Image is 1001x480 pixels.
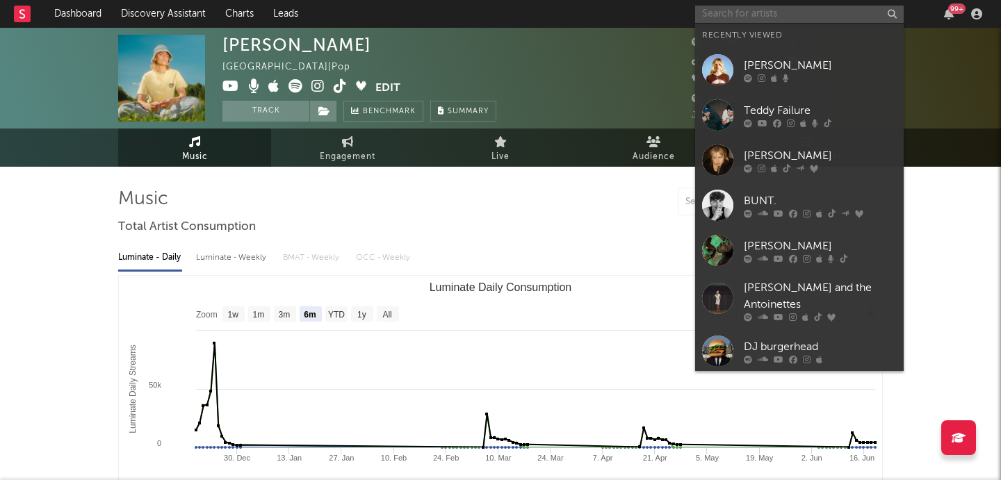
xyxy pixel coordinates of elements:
button: Track [222,101,309,122]
div: [PERSON_NAME] [744,57,897,74]
span: 98 577 Monthly Listeners [692,94,825,104]
a: Teddy Failure [695,92,904,138]
text: 6m [304,310,316,320]
text: 13. Jan [277,454,302,462]
text: 2. Jun [801,454,822,462]
a: [PERSON_NAME] [695,228,904,273]
text: Zoom [196,310,218,320]
text: Luminate Daily Streams [128,345,138,433]
text: 5. May [696,454,719,462]
span: 28 [692,76,719,85]
div: Teddy Failure [744,102,897,119]
div: 99 + [948,3,966,14]
div: DJ burgerhead [744,338,897,355]
span: Summary [448,108,489,115]
a: Engagement [271,129,424,167]
text: 30. Dec [224,454,250,462]
span: Jump Score: 43.7 [692,111,773,120]
span: Benchmark [363,104,416,120]
text: Luminate Daily Consumption [430,281,572,293]
span: Total Artist Consumption [118,219,256,235]
text: All [382,310,391,320]
div: BUNT. [744,192,897,209]
a: DJ burgerhead [695,329,904,374]
a: Live [424,129,577,167]
div: [GEOGRAPHIC_DATA] | Pop [222,59,366,76]
a: [PERSON_NAME] [695,138,904,183]
text: 1w [228,310,239,320]
div: Luminate - Weekly [196,246,269,270]
text: 27. Jan [329,454,354,462]
text: 10. Mar [485,454,512,462]
input: Search for artists [695,6,904,23]
text: 1m [253,310,265,320]
text: 3m [279,310,291,320]
text: 16. Jun [849,454,874,462]
span: Live [491,149,510,165]
a: Benchmark [343,101,423,122]
text: 50k [149,381,161,389]
span: Audience [633,149,675,165]
a: Music [118,129,271,167]
span: Music [182,149,208,165]
button: 99+ [944,8,954,19]
span: Engagement [320,149,375,165]
text: 1y [357,310,366,320]
span: 19 500 [692,57,740,66]
text: 19. May [746,454,774,462]
a: [PERSON_NAME] [695,47,904,92]
text: YTD [328,310,345,320]
text: 24. Mar [537,454,564,462]
div: [PERSON_NAME] [744,238,897,254]
a: [PERSON_NAME] and the Antoinettes [695,273,904,329]
div: [PERSON_NAME] and the Antoinettes [744,280,897,313]
div: [PERSON_NAME] [744,147,897,164]
button: Summary [430,101,496,122]
text: 21. Apr [643,454,667,462]
text: 24. Feb [433,454,459,462]
div: Recently Viewed [702,27,897,44]
div: [PERSON_NAME] [222,35,371,55]
a: BUNT. [695,183,904,228]
button: Edit [375,79,400,97]
a: Audience [577,129,730,167]
input: Search by song name or URL [678,197,825,208]
text: 0 [157,439,161,447]
text: 10. Feb [381,454,407,462]
span: 11 334 [692,38,738,47]
div: Luminate - Daily [118,246,182,270]
text: 7. Apr [593,454,613,462]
